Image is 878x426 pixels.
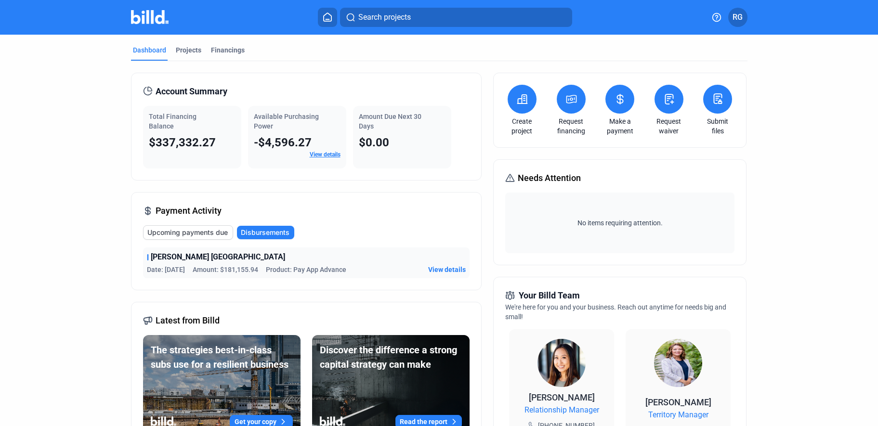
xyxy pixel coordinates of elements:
[358,12,411,23] span: Search projects
[211,45,245,55] div: Financings
[340,8,572,27] button: Search projects
[310,151,341,158] a: View details
[509,218,731,228] span: No items requiring attention.
[176,45,201,55] div: Projects
[254,136,312,149] span: -$4,596.27
[603,116,637,136] a: Make a payment
[320,343,462,372] div: Discover the difference a strong capital strategy can make
[147,265,185,274] span: Date: [DATE]
[359,113,421,130] span: Amount Due Next 30 Days
[428,265,466,274] button: View details
[254,113,319,130] span: Available Purchasing Power
[554,116,588,136] a: Request financing
[505,116,539,136] a: Create project
[156,204,222,218] span: Payment Activity
[149,136,216,149] span: $337,332.27
[359,136,389,149] span: $0.00
[654,339,702,387] img: Territory Manager
[537,339,586,387] img: Relationship Manager
[151,251,285,263] span: [PERSON_NAME] [GEOGRAPHIC_DATA]
[133,45,166,55] div: Dashboard
[728,8,747,27] button: RG
[733,12,743,23] span: RG
[518,171,581,185] span: Needs Attention
[652,116,686,136] a: Request waiver
[151,343,293,372] div: The strategies best-in-class subs use for a resilient business
[149,113,197,130] span: Total Financing Balance
[193,265,258,274] span: Amount: $181,155.94
[241,228,289,237] span: Disbursements
[505,303,726,321] span: We're here for you and your business. Reach out anytime for needs big and small!
[147,228,228,237] span: Upcoming payments due
[156,85,227,98] span: Account Summary
[143,225,233,240] button: Upcoming payments due
[529,392,595,402] span: [PERSON_NAME]
[524,404,599,416] span: Relationship Manager
[156,314,220,327] span: Latest from Billd
[645,397,711,407] span: [PERSON_NAME]
[519,289,580,302] span: Your Billd Team
[131,10,169,24] img: Billd Company Logo
[701,116,734,136] a: Submit files
[266,265,346,274] span: Product: Pay App Advance
[648,409,708,421] span: Territory Manager
[237,226,294,239] button: Disbursements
